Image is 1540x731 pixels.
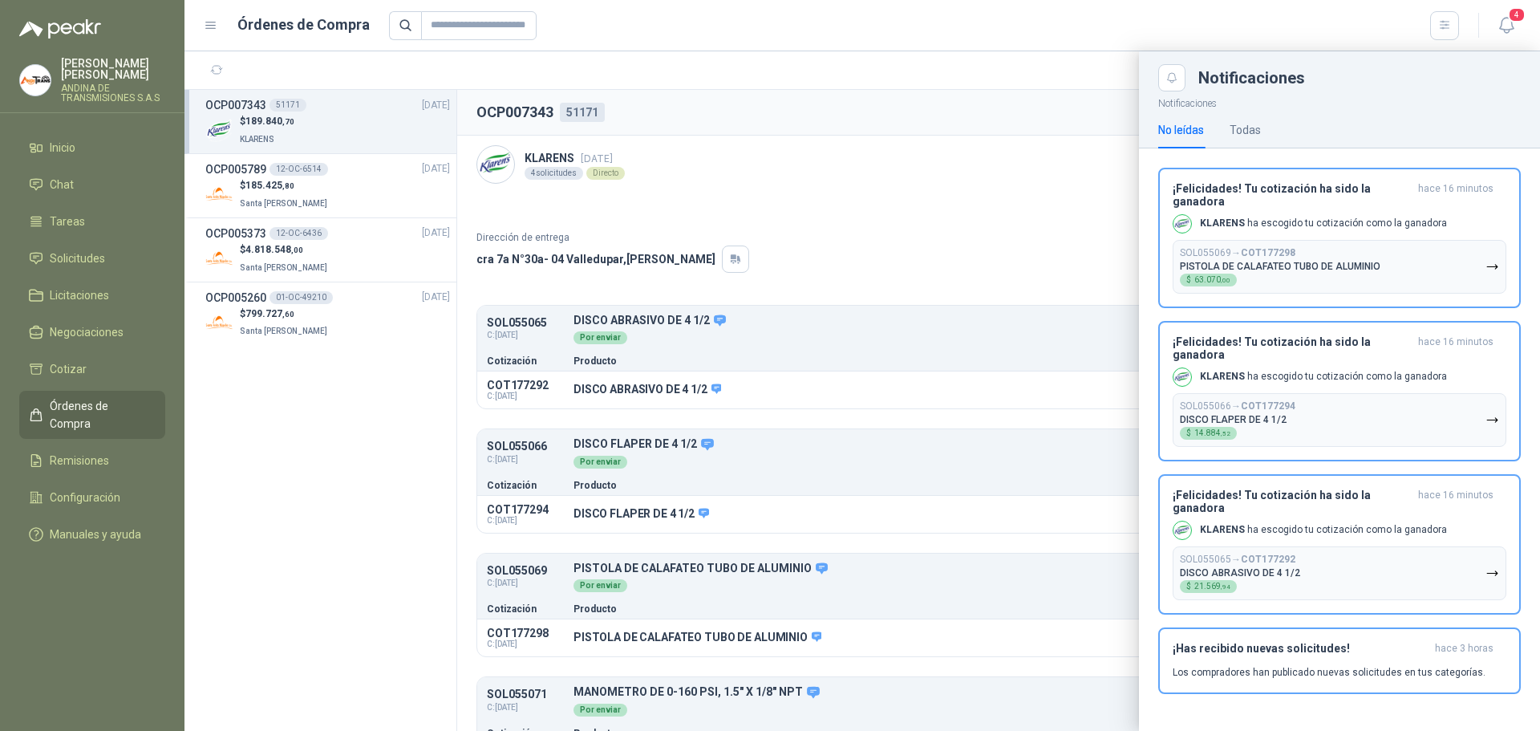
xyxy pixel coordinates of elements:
b: COT177298 [1241,247,1295,258]
div: No leídas [1158,121,1204,139]
span: 14.884 [1194,429,1230,437]
span: 4 [1508,7,1526,22]
p: SOL055065 → [1180,554,1295,566]
img: Company Logo [1173,215,1191,233]
button: SOL055065→COT177292DISCO ABRASIVO DE 4 1/2$21.569,94 [1173,546,1506,600]
span: Licitaciones [50,286,109,304]
button: ¡Felicidades! Tu cotización ha sido la ganadorahace 16 minutos Company LogoKLARENS ha escogido tu... [1158,321,1521,461]
p: Los compradores han publicado nuevas solicitudes en tus categorías. [1173,665,1485,680]
a: Inicio [19,132,165,163]
span: ,94 [1221,583,1230,591]
span: hace 16 minutos [1418,182,1493,208]
h3: ¡Felicidades! Tu cotización ha sido la ganadora [1173,489,1412,514]
a: Cotizar [19,354,165,384]
span: Remisiones [50,452,109,469]
span: Inicio [50,139,75,156]
h3: ¡Has recibido nuevas solicitudes! [1173,642,1429,656]
p: DISCO FLAPER DE 4 1/2 [1180,414,1287,425]
div: $ [1180,274,1237,286]
img: Company Logo [20,65,51,95]
span: Órdenes de Compra [50,397,150,433]
div: $ [1180,580,1237,593]
button: 4 [1492,11,1521,40]
span: Solicitudes [50,250,105,267]
a: Solicitudes [19,243,165,274]
a: Licitaciones [19,280,165,311]
p: ha escogido tu cotización como la ganadora [1200,217,1447,230]
img: Logo peakr [19,19,101,39]
h1: Órdenes de Compra [237,14,370,36]
button: ¡Felicidades! Tu cotización ha sido la ganadorahace 16 minutos Company LogoKLARENS ha escogido tu... [1158,474,1521,615]
button: ¡Has recibido nuevas solicitudes!hace 3 horas Los compradores han publicado nuevas solicitudes en... [1158,627,1521,694]
span: hace 3 horas [1435,642,1493,656]
p: DISCO ABRASIVO DE 4 1/2 [1180,567,1300,579]
h3: ¡Felicidades! Tu cotización ha sido la ganadora [1173,182,1412,208]
a: Remisiones [19,445,165,476]
img: Company Logo [1173,522,1191,539]
b: COT177294 [1241,400,1295,412]
p: PISTOLA DE CALAFATEO TUBO DE ALUMINIO [1180,261,1380,272]
span: Cotizar [50,360,87,378]
b: KLARENS [1200,524,1245,535]
div: Todas [1230,121,1261,139]
b: COT177292 [1241,554,1295,565]
p: Notificaciones [1139,91,1540,112]
span: Chat [50,176,74,193]
span: ,00 [1221,277,1230,284]
p: SOL055069 → [1180,247,1295,259]
a: Manuales y ayuda [19,519,165,550]
span: ,52 [1221,430,1230,437]
button: ¡Felicidades! Tu cotización ha sido la ganadorahace 16 minutos Company LogoKLARENS ha escogido tu... [1158,168,1521,308]
span: Manuales y ayuda [50,526,141,543]
span: hace 16 minutos [1418,335,1493,361]
div: $ [1180,427,1237,440]
p: ha escogido tu cotización como la ganadora [1200,523,1447,537]
button: SOL055069→COT177298PISTOLA DE CALAFATEO TUBO DE ALUMINIO$63.070,00 [1173,240,1506,294]
img: Company Logo [1173,368,1191,386]
span: Configuración [50,489,120,506]
a: Chat [19,169,165,200]
p: ha escogido tu cotización como la ganadora [1200,370,1447,384]
p: ANDINA DE TRANSMISIONES S.A.S [61,83,165,103]
span: 21.569 [1194,583,1230,591]
h3: ¡Felicidades! Tu cotización ha sido la ganadora [1173,335,1412,361]
p: [PERSON_NAME] [PERSON_NAME] [61,58,165,80]
button: Close [1158,64,1185,91]
div: Notificaciones [1198,70,1521,86]
p: SOL055066 → [1180,400,1295,412]
span: 63.070 [1194,276,1230,284]
span: Negociaciones [50,323,124,341]
a: Negociaciones [19,317,165,347]
span: Tareas [50,213,85,230]
a: Configuración [19,482,165,513]
b: KLARENS [1200,217,1245,229]
b: KLARENS [1200,371,1245,382]
button: SOL055066→COT177294DISCO FLAPER DE 4 1/2$14.884,52 [1173,393,1506,447]
span: hace 16 minutos [1418,489,1493,514]
a: Órdenes de Compra [19,391,165,439]
a: Tareas [19,206,165,237]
